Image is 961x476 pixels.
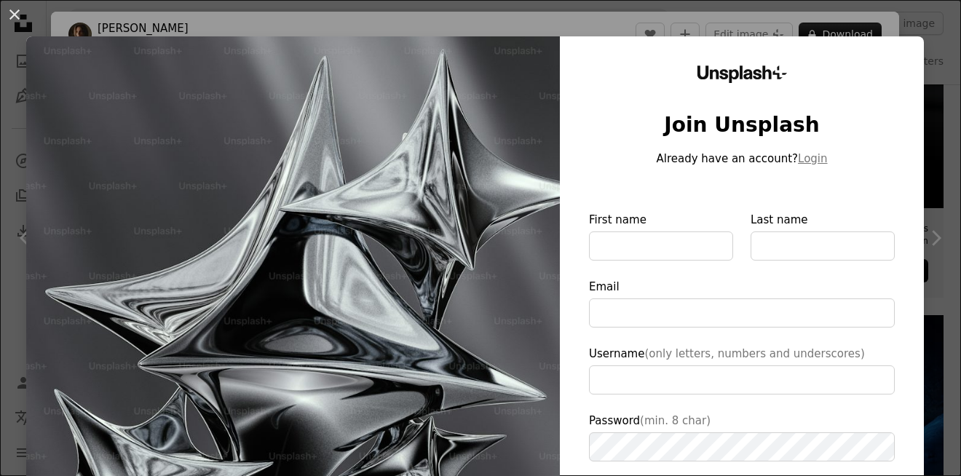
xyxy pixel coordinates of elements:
h1: Join Unsplash [589,112,895,138]
input: Username(only letters, numbers and underscores) [589,365,895,394]
input: Email [589,298,895,328]
label: Username [589,345,895,394]
input: First name [589,231,733,261]
span: (min. 8 char) [640,414,711,427]
label: Last name [751,211,895,261]
label: Password [589,412,895,461]
p: Already have an account? [589,150,895,167]
label: Email [589,278,895,328]
span: (only letters, numbers and underscores) [644,347,864,360]
button: Login [798,150,827,167]
input: Password(min. 8 char) [589,432,895,461]
label: First name [589,211,733,261]
input: Last name [751,231,895,261]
